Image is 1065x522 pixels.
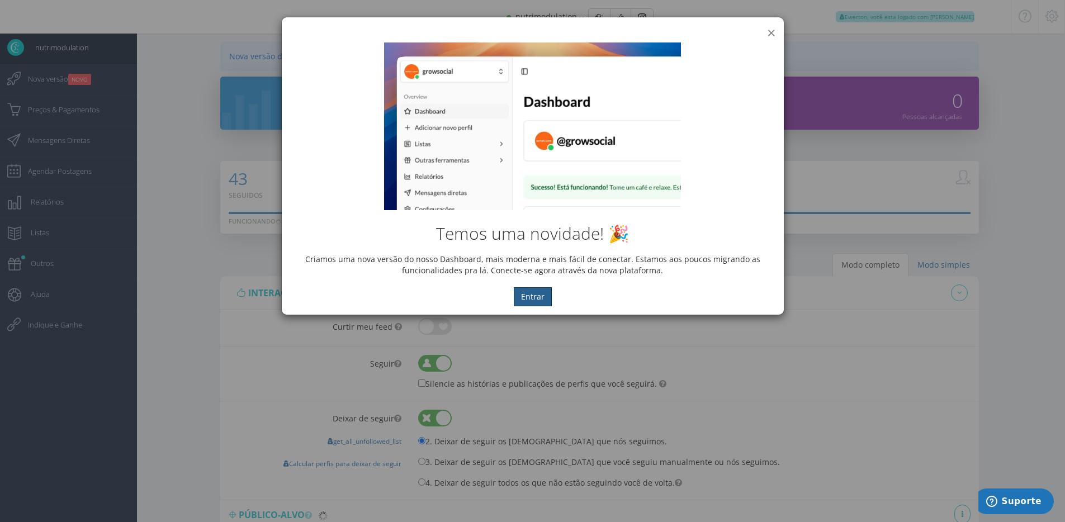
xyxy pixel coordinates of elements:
[384,42,680,210] img: New Dashboard
[767,25,775,40] button: ×
[978,488,1054,516] iframe: Abre um widget para que você possa encontrar mais informações
[290,224,775,243] h2: Temos uma novidade! 🎉
[290,254,775,276] p: Criamos uma nova versão do nosso Dashboard, mais moderna e mais fácil de conectar. Estamos aos po...
[514,287,552,306] button: Entrar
